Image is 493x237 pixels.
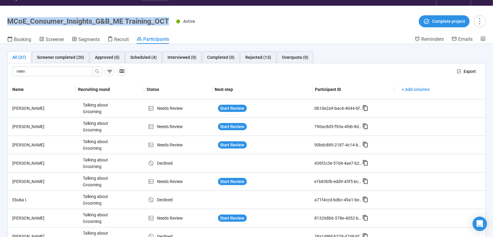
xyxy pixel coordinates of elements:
[314,196,362,203] div: a71f4ccd-bdbc-49a1-beb7-cd60d0099a25
[10,142,80,148] div: [PERSON_NAME]
[220,142,244,148] span: Start Review
[130,54,157,61] div: Scheduled (4)
[218,141,247,148] button: Start Review
[46,37,64,42] span: Screener
[183,19,195,24] span: Active
[220,105,244,112] span: Start Review
[314,215,362,221] div: 813268b6-378e-4052-bd0c-084bb29941cd
[76,80,144,99] th: Recruiting round
[458,36,473,42] span: Emails
[72,36,100,44] a: Segments
[80,136,126,154] div: Talking about Grooming
[8,80,76,99] th: Name
[432,18,465,25] span: Complete project
[80,172,126,190] div: Talking about Grooming
[10,160,80,166] div: [PERSON_NAME]
[80,191,126,209] div: Talking about Grooming
[148,215,216,221] div: Needs Review
[107,36,129,44] a: Recruit
[95,54,119,61] div: Approved (0)
[457,69,461,73] span: export
[37,54,84,61] div: Screener completed (20)
[7,36,31,44] a: Booking
[314,160,362,166] div: 436f2c3e-57d4-4ae7-b265-2e443ee2beae
[218,178,247,185] button: Start Review
[137,36,169,44] a: Participants
[397,85,434,94] button: + Add columns
[148,105,216,112] div: Needs Review
[148,178,216,185] div: Needs Review
[314,178,362,185] div: e1b83bfb-edd9-45f5-bc28-8ef49adc45bc
[168,54,196,61] div: Interviewed (0)
[148,196,216,203] div: Declined
[148,142,216,148] div: Needs Review
[78,37,100,42] span: Segments
[148,123,216,130] div: Needs Review
[10,105,80,112] div: [PERSON_NAME]
[95,69,100,74] span: search
[220,178,244,185] span: Start Review
[218,214,247,222] button: Start Review
[402,86,430,93] span: + Add columns
[144,80,212,99] th: Status
[80,118,126,136] div: Talking about Grooming
[7,17,169,25] h1: MCoE_Consumer_Insights_G&B_ME Training_OCT
[218,105,247,112] button: Start Review
[10,123,80,130] div: [PERSON_NAME]
[80,154,126,172] div: Talking about Grooming
[80,209,126,227] div: Talking about Grooming
[148,160,216,166] div: Declined
[10,196,80,203] div: Ebuka I.
[220,215,244,221] span: Start Review
[314,142,362,148] div: 90bdc889-2187-4c14-b13e-878c556c3e1a
[114,37,129,42] span: Recruit
[218,123,247,130] button: Start Review
[92,67,102,76] button: search
[419,15,470,27] button: Complete project
[452,67,481,76] button: exportExport
[282,54,308,61] div: Overquota (0)
[245,54,271,61] div: Rejected (13)
[314,105,362,112] div: 0b10e2a9-bac4-4044-bfb3-565de494c847
[314,123,362,130] div: 790ac8d5-f93a-4feb-8d69-2ee2c8a35f74
[212,80,313,99] th: Next step
[452,36,473,43] a: Emails
[464,68,476,75] span: Export
[12,54,26,61] div: All (37)
[207,54,234,61] div: Completed (0)
[143,36,169,42] span: Participants
[313,80,395,99] th: Participant ID
[39,36,64,44] a: Screener
[473,217,487,231] div: Open Intercom Messenger
[421,36,444,42] span: Reminders
[10,178,80,185] div: [PERSON_NAME]
[14,37,31,42] span: Booking
[220,123,244,130] span: Start Review
[415,36,444,43] a: Reminders
[476,17,484,25] span: more
[474,15,486,27] button: more
[10,215,80,221] div: [PERSON_NAME]
[80,99,126,117] div: Talking about Grooming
